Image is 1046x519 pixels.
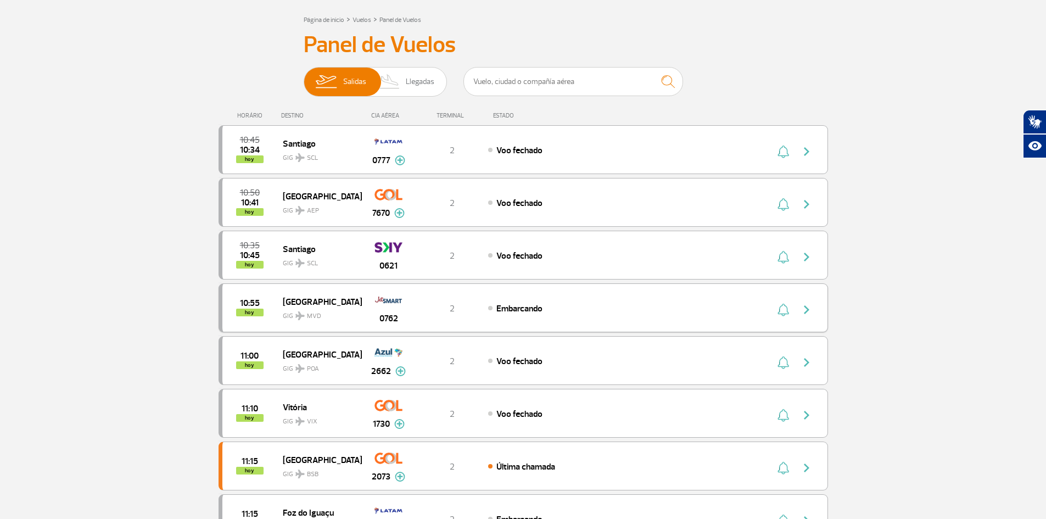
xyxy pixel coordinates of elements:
[307,417,317,427] span: VIX
[307,153,318,163] span: SCL
[236,467,264,475] span: hoy
[372,154,390,167] span: 0777
[281,112,361,119] div: DESTINO
[222,112,282,119] div: HORÁRIO
[307,364,319,374] span: POA
[307,470,318,479] span: BSB
[395,155,405,165] img: mais-info-painel-voo.svg
[777,250,789,264] img: sino-painel-voo.svg
[1023,134,1046,158] button: Abrir recursos assistivos.
[800,250,813,264] img: seta-direita-painel-voo.svg
[295,206,305,215] img: destiny_airplane.svg
[283,411,353,427] span: GIG
[242,405,258,412] span: 2025-08-27 11:10:00
[307,311,321,321] span: MVD
[236,261,264,269] span: hoy
[304,31,743,59] h3: Panel de Vuelos
[236,155,264,163] span: hoy
[309,68,343,96] img: slider-embarque
[240,242,260,249] span: 2025-08-27 10:35:00
[1023,110,1046,158] div: Plugin de acessibilidade da Hand Talk.
[240,189,260,197] span: 2025-08-27 10:50:00
[800,409,813,422] img: seta-direita-painel-voo.svg
[242,457,258,465] span: 2025-08-27 11:15:00
[379,259,398,272] span: 0621
[496,356,542,367] span: Voo fechado
[496,198,542,209] span: Voo fechado
[236,208,264,216] span: hoy
[372,207,390,220] span: 7670
[236,414,264,422] span: hoy
[283,464,353,479] span: GIG
[353,16,371,24] a: Vuelos
[283,358,353,374] span: GIG
[240,136,260,144] span: 2025-08-27 10:45:00
[800,356,813,369] img: seta-direita-painel-voo.svg
[488,112,577,119] div: ESTADO
[240,352,259,360] span: 2025-08-27 11:00:00
[450,303,455,314] span: 2
[295,153,305,162] img: destiny_airplane.svg
[236,309,264,316] span: hoy
[343,68,366,96] span: Salidas
[450,461,455,472] span: 2
[283,453,353,467] span: [GEOGRAPHIC_DATA]
[777,145,789,158] img: sino-painel-voo.svg
[496,303,542,314] span: Embarcando
[361,112,416,119] div: CIA AÉREA
[295,311,305,320] img: destiny_airplane.svg
[373,13,377,25] a: >
[283,136,353,150] span: Santiago
[295,259,305,267] img: destiny_airplane.svg
[379,16,421,24] a: Panel de Vuelos
[394,419,405,429] img: mais-info-painel-voo.svg
[371,365,391,378] span: 2662
[307,259,318,269] span: SCL
[379,312,398,325] span: 0762
[800,198,813,211] img: seta-direita-painel-voo.svg
[283,400,353,414] span: Vitória
[283,347,353,361] span: [GEOGRAPHIC_DATA]
[395,472,405,482] img: mais-info-painel-voo.svg
[777,409,789,422] img: sino-painel-voo.svg
[800,461,813,475] img: seta-direita-painel-voo.svg
[295,417,305,426] img: destiny_airplane.svg
[800,145,813,158] img: seta-direita-painel-voo.svg
[242,510,258,518] span: 2025-08-27 11:15:00
[295,364,305,373] img: destiny_airplane.svg
[295,470,305,478] img: destiny_airplane.svg
[283,294,353,309] span: [GEOGRAPHIC_DATA]
[373,417,390,431] span: 1730
[1023,110,1046,134] button: Abrir tradutor de língua de sinais.
[240,299,260,307] span: 2025-08-27 10:55:00
[450,356,455,367] span: 2
[395,366,406,376] img: mais-info-painel-voo.svg
[406,68,434,96] span: Llegadas
[346,13,350,25] a: >
[304,16,344,24] a: Página de inicio
[496,461,555,472] span: Última chamada
[240,146,260,154] span: 2025-08-27 10:34:00
[283,253,353,269] span: GIG
[777,356,789,369] img: sino-painel-voo.svg
[374,68,406,96] img: slider-desembarque
[283,147,353,163] span: GIG
[416,112,488,119] div: TERMINAL
[394,208,405,218] img: mais-info-painel-voo.svg
[777,198,789,211] img: sino-painel-voo.svg
[777,461,789,475] img: sino-painel-voo.svg
[241,199,259,207] span: 2025-08-27 10:41:00
[450,409,455,420] span: 2
[283,305,353,321] span: GIG
[496,409,542,420] span: Voo fechado
[236,361,264,369] span: hoy
[450,198,455,209] span: 2
[283,200,353,216] span: GIG
[777,303,789,316] img: sino-painel-voo.svg
[450,250,455,261] span: 2
[463,67,683,96] input: Vuelo, ciudad o compañía aérea
[800,303,813,316] img: seta-direita-painel-voo.svg
[496,250,542,261] span: Voo fechado
[307,206,319,216] span: AEP
[240,252,260,259] span: 2025-08-27 10:45:00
